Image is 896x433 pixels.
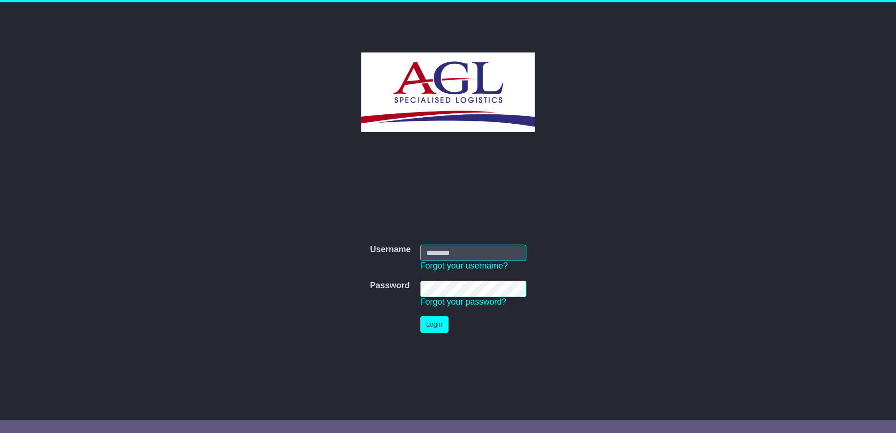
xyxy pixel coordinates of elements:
[370,245,411,255] label: Username
[361,52,534,132] img: AGL SPECIALISED LOGISTICS
[420,316,448,333] button: Login
[370,281,410,291] label: Password
[420,297,507,306] a: Forgot your password?
[420,261,508,270] a: Forgot your username?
